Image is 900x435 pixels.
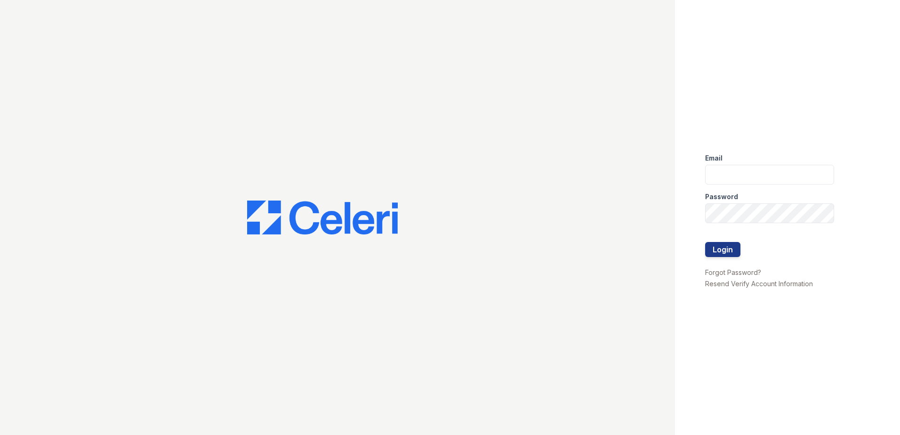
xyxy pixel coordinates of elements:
[705,242,740,257] button: Login
[705,280,813,288] a: Resend Verify Account Information
[705,192,738,201] label: Password
[705,153,723,163] label: Email
[705,268,761,276] a: Forgot Password?
[247,201,398,234] img: CE_Logo_Blue-a8612792a0a2168367f1c8372b55b34899dd931a85d93a1a3d3e32e68fde9ad4.png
